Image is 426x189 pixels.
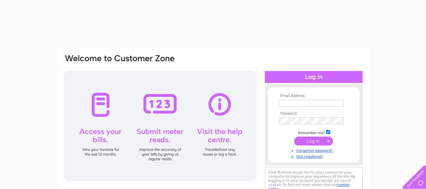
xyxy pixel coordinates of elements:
[277,94,350,98] th: Email Address:
[294,137,333,145] input: Submit
[279,153,350,159] a: Not registered?
[277,111,350,116] th: Password:
[277,129,350,135] td: Remember me?
[279,147,350,153] a: Forgotten password?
